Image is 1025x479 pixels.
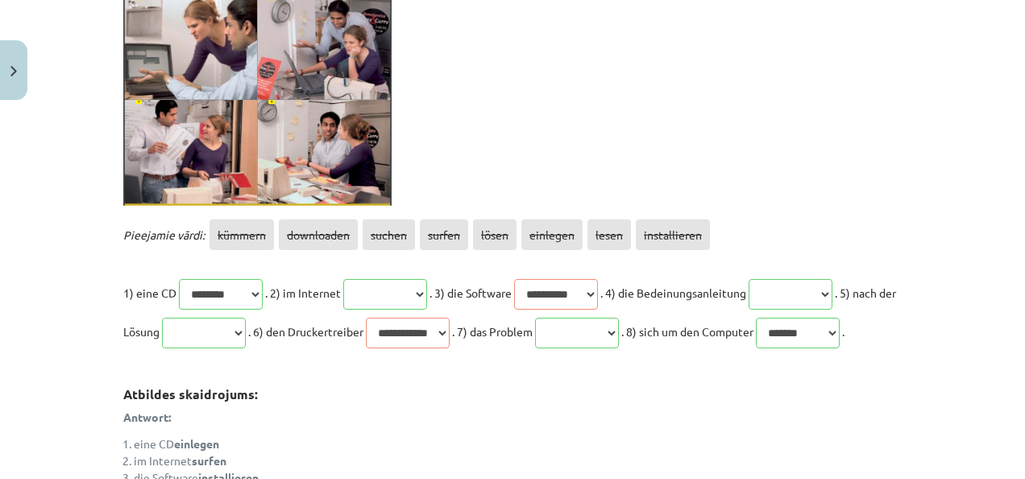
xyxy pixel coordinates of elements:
[636,219,710,250] span: installieren
[10,66,17,77] img: icon-close-lesson-0947bae3869378f0d4975bcd49f059093ad1ed9edebbc8119c70593378902aed.svg
[134,452,902,469] li: im Internet
[123,227,205,242] span: Pieejamie vārdi:
[363,219,415,250] span: suchen
[279,219,358,250] span: downloaden
[123,410,171,424] strong: Antwort:
[473,219,517,250] span: lösen
[521,219,583,250] span: einlegen
[621,324,753,339] span: . 8) sich um den Computer
[134,435,902,452] li: eine CD
[192,453,226,468] strong: surfen
[600,285,746,300] span: . 4) die Bedeinungsanleitung
[452,324,533,339] span: . 7) das Problem
[587,219,631,250] span: lesen
[265,285,341,300] span: . 2) im Internet
[210,219,274,250] span: kümmern
[842,324,844,339] span: .
[248,324,363,339] span: . 6) den Druckertreiber
[420,219,468,250] span: surfen
[123,375,902,404] h3: Atbildes skaidrojums:
[430,285,512,300] span: . 3) die Software
[123,285,176,300] span: 1) eine CD
[174,436,219,451] strong: einlegen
